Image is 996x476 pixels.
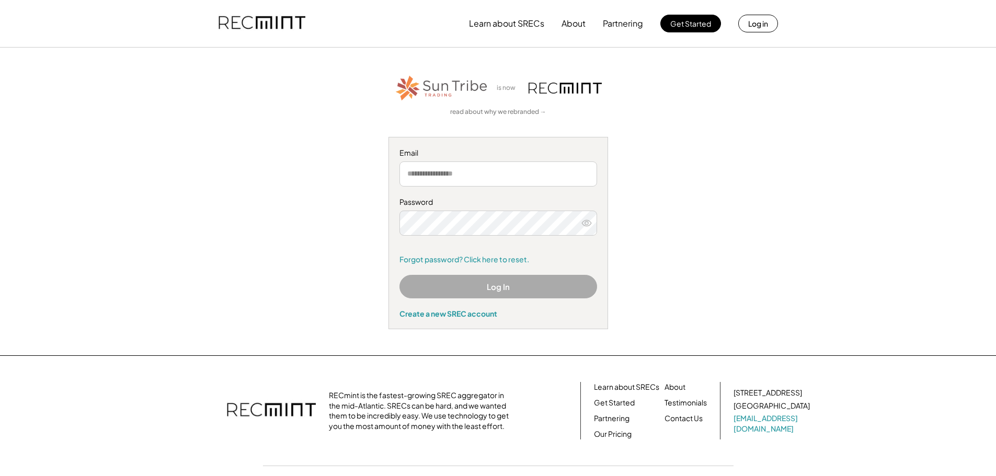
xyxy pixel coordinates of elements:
div: Password [399,197,597,207]
a: Get Started [594,398,635,408]
a: Testimonials [665,398,707,408]
button: Learn about SRECs [469,13,544,34]
img: recmint-logotype%403x.png [227,392,316,429]
a: About [665,382,685,392]
a: Learn about SRECs [594,382,659,392]
button: Log in [738,15,778,32]
div: [GEOGRAPHIC_DATA] [734,401,810,411]
button: Log In [399,275,597,298]
div: [STREET_ADDRESS] [734,388,802,398]
img: recmint-logotype%403x.png [529,83,602,94]
a: Our Pricing [594,429,632,439]
button: Get Started [660,15,721,32]
img: STT_Horizontal_Logo%2B-%2BColor.png [395,74,489,102]
div: is now [494,84,523,92]
a: Contact Us [665,413,703,424]
div: RECmint is the fastest-growing SREC aggregator in the mid-Atlantic. SRECs can be hard, and we wan... [329,390,514,431]
a: Forgot password? Click here to reset. [399,254,597,265]
button: Partnering [603,13,643,34]
a: [EMAIL_ADDRESS][DOMAIN_NAME] [734,413,812,434]
a: Partnering [594,413,629,424]
a: read about why we rebranded → [450,108,546,117]
div: Create a new SREC account [399,309,597,318]
img: recmint-logotype%403x.png [219,6,305,41]
button: About [562,13,586,34]
div: Email [399,148,597,158]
